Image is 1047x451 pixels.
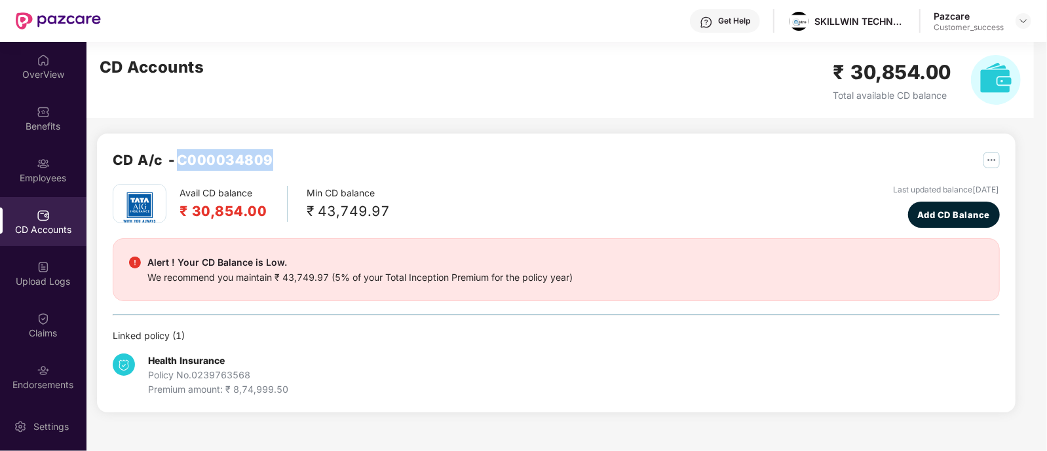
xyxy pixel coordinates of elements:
[983,152,1000,168] img: svg+xml;base64,PHN2ZyB4bWxucz0iaHR0cDovL3d3dy53My5vcmcvMjAwMC9zdmciIHdpZHRoPSIyNSIgaGVpZ2h0PSIyNS...
[147,255,573,270] div: Alert ! Your CD Balance is Low.
[700,16,713,29] img: svg+xml;base64,PHN2ZyBpZD0iSGVscC0zMngzMiIgeG1sbnM9Imh0dHA6Ly93d3cudzMub3JnLzIwMDAvc3ZnIiB3aWR0aD...
[129,257,141,268] img: svg+xml;base64,PHN2ZyBpZD0iRGFuZ2VyX2FsZXJ0IiBkYXRhLW5hbWU9IkRhbmdlciBhbGVydCIgeG1sbnM9Imh0dHA6Ly...
[113,149,273,171] h2: CD A/c - C000034809
[833,90,947,101] span: Total available CD balance
[37,261,50,274] img: svg+xml;base64,PHN2ZyBpZD0iVXBsb2FkX0xvZ3MiIGRhdGEtbmFtZT0iVXBsb2FkIExvZ3MiIHhtbG5zPSJodHRwOi8vd3...
[37,105,50,118] img: svg+xml;base64,PHN2ZyBpZD0iQmVuZWZpdHMiIHhtbG5zPSJodHRwOi8vd3d3LnczLm9yZy8yMDAwL3N2ZyIgd2lkdGg9Ij...
[37,157,50,170] img: svg+xml;base64,PHN2ZyBpZD0iRW1wbG95ZWVzIiB4bWxucz0iaHR0cDovL3d3dy53My5vcmcvMjAwMC9zdmciIHdpZHRoPS...
[307,200,390,222] div: ₹ 43,749.97
[814,15,906,27] div: SKILLWIN TECHNOLOGY PRIVATE LIMITED
[917,208,990,221] span: Add CD Balance
[894,184,1000,196] div: Last updated balance [DATE]
[29,420,73,433] div: Settings
[113,329,1000,343] div: Linked policy ( 1 )
[180,200,267,222] h2: ₹ 30,854.00
[37,312,50,325] img: svg+xml;base64,PHN2ZyBpZD0iQ2xhaW0iIHhtbG5zPSJodHRwOi8vd3d3LnczLm9yZy8yMDAwL3N2ZyIgd2lkdGg9IjIwIi...
[148,382,288,397] div: Premium amount: ₹ 8,74,999.50
[16,12,101,29] img: New Pazcare Logo
[833,57,952,88] h2: ₹ 30,854.00
[718,16,750,26] div: Get Help
[180,186,288,222] div: Avail CD balance
[934,22,1004,33] div: Customer_success
[908,202,1000,228] button: Add CD Balance
[934,10,1004,22] div: Pazcare
[147,270,573,285] div: We recommend you maintain ₹ 43,749.97 (5% of your Total Inception Premium for the policy year)
[117,185,162,230] img: tatag.png
[37,209,50,222] img: svg+xml;base64,PHN2ZyBpZD0iQ0RfQWNjb3VudHMiIGRhdGEtbmFtZT0iQ0QgQWNjb3VudHMiIHhtbG5zPSJodHRwOi8vd3...
[1018,16,1029,26] img: svg+xml;base64,PHN2ZyBpZD0iRHJvcGRvd24tMzJ4MzIiIHhtbG5zPSJodHRwOi8vd3d3LnczLm9yZy8yMDAwL3N2ZyIgd2...
[100,55,204,80] h2: CD Accounts
[113,353,135,376] img: svg+xml;base64,PHN2ZyB4bWxucz0iaHR0cDovL3d3dy53My5vcmcvMjAwMC9zdmciIHdpZHRoPSIzNCIgaGVpZ2h0PSIzNC...
[971,55,1021,105] img: svg+xml;base64,PHN2ZyB4bWxucz0iaHR0cDovL3d3dy53My5vcmcvMjAwMC9zdmciIHhtbG5zOnhsaW5rPSJodHRwOi8vd3...
[37,54,50,67] img: svg+xml;base64,PHN2ZyBpZD0iSG9tZSIgeG1sbnM9Imh0dHA6Ly93d3cudzMub3JnLzIwMDAvc3ZnIiB3aWR0aD0iMjAiIG...
[148,368,288,382] div: Policy No. 0239763568
[37,364,50,377] img: svg+xml;base64,PHN2ZyBpZD0iRW5kb3JzZW1lbnRzIiB4bWxucz0iaHR0cDovL3d3dy53My5vcmcvMjAwMC9zdmciIHdpZH...
[307,186,390,222] div: Min CD balance
[790,12,809,31] img: logo.jpg
[14,420,27,433] img: svg+xml;base64,PHN2ZyBpZD0iU2V0dGluZy0yMHgyMCIgeG1sbnM9Imh0dHA6Ly93d3cudzMub3JnLzIwMDAvc3ZnIiB3aW...
[148,355,225,366] b: Health Insurance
